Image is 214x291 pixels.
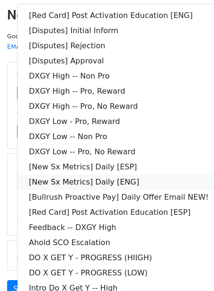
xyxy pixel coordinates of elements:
h2: New Campaign [7,7,207,23]
small: Google Sheet: [7,33,125,51]
iframe: Chat Widget [167,246,214,291]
